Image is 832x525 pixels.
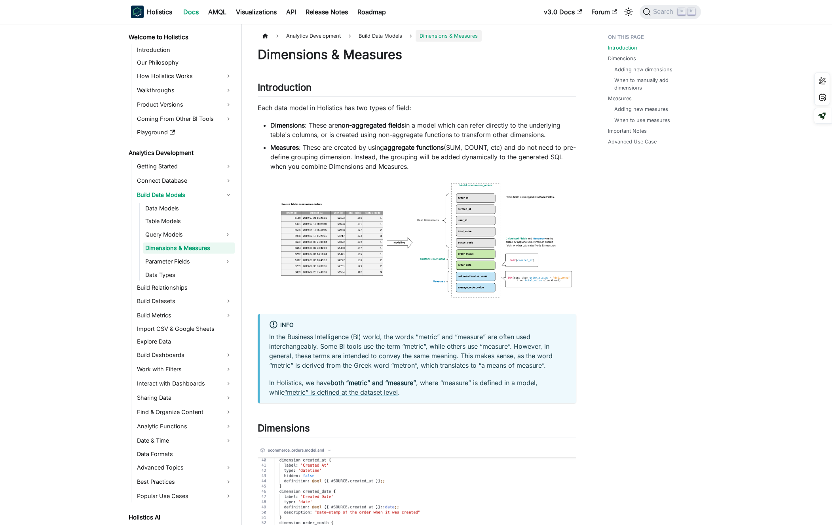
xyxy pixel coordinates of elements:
[135,295,235,307] a: Build Datasets
[284,388,398,396] a: “metric” is defined at the dataset level
[135,490,235,502] a: Popular Use Cases
[614,66,672,73] a: Adding new dimensions
[338,121,405,129] strong: non-aggregated fields
[135,377,235,390] a: Interact with Dashboards
[135,406,235,418] a: Find & Organize Content
[220,255,235,268] button: Expand sidebar category 'Parameter Fields'
[135,189,235,201] a: Build Data Models
[587,6,622,18] a: Forum
[135,57,235,68] a: Our Philosophy
[179,6,203,18] a: Docs
[353,6,391,18] a: Roadmap
[608,55,636,62] a: Dimensions
[258,422,576,437] h2: Dimensions
[281,6,301,18] a: API
[135,70,235,82] a: How Holistics Works
[135,309,235,322] a: Build Metrics
[123,24,242,525] nav: Docs sidebar
[270,120,576,139] li: : These are in a model which can refer directly to the underlying table's columns, or is created ...
[126,147,235,158] a: Analytics Development
[258,82,576,97] h2: Introduction
[135,336,235,347] a: Explore Data
[269,332,567,370] p: In the Business Intelligence (BI) world, the words “metric” and “measure” are often used intercha...
[258,47,576,63] h1: Dimensions & Measures
[258,103,576,113] p: Each data model in Holistics has two types of field:
[608,44,637,52] a: Introduction
[135,449,235,460] a: Data Formats
[135,461,235,474] a: Advanced Topics
[282,30,345,42] span: Analytics Development
[143,269,235,281] a: Data Types
[135,113,235,125] a: Coming From Other BI Tools
[640,5,701,19] button: Search (Command+K)
[270,121,305,129] strong: Dimensions
[135,282,235,293] a: Build Relationships
[608,138,657,145] a: Advanced Use Case
[147,7,172,17] b: Holistics
[143,228,220,241] a: Query Models
[126,512,235,523] a: Holistics AI
[258,30,273,42] a: Home page
[203,6,231,18] a: AMQL
[131,6,172,18] a: HolisticsHolistics
[651,8,678,15] span: Search
[331,379,416,387] strong: both “metric” and “measure”
[269,378,567,397] p: In Holistics, we have , where “measure” is defined in a model, while .
[135,323,235,334] a: Import CSV & Google Sheets
[135,84,235,97] a: Walkthroughs
[384,143,444,151] strong: aggregate functions
[135,475,235,488] a: Best Practices
[126,32,235,43] a: Welcome to Holistics
[220,228,235,241] button: Expand sidebar category 'Query Models'
[135,127,235,138] a: Playground
[270,143,299,151] strong: Measures
[135,391,235,404] a: Sharing Data
[258,30,576,42] nav: Breadcrumbs
[622,6,635,18] button: Switch between dark and light mode (currently light mode)
[301,6,353,18] a: Release Notes
[143,203,235,214] a: Data Models
[539,6,587,18] a: v3.0 Docs
[135,160,235,173] a: Getting Started
[269,320,567,330] div: info
[143,255,220,268] a: Parameter Fields
[131,6,144,18] img: Holistics
[143,216,235,227] a: Table Models
[614,105,668,113] a: Adding new measures
[688,8,695,15] kbd: K
[135,98,235,111] a: Product Versions
[135,349,235,361] a: Build Dashboards
[135,174,235,187] a: Connect Database
[608,95,632,102] a: Measures
[135,363,235,376] a: Work with Filters
[135,420,235,433] a: Analytic Functions
[355,30,406,42] span: Build Data Models
[416,30,482,42] span: Dimensions & Measures
[231,6,281,18] a: Visualizations
[143,242,235,254] a: Dimensions & Measures
[678,8,686,15] kbd: ⌘
[614,116,670,124] a: When to use measures
[608,127,647,135] a: Important Notes
[614,76,693,92] a: When to manually add dimensions
[270,143,576,171] li: : These are created by using (SUM, COUNT, etc) and do not need to pre-define grouping dimension. ...
[135,434,235,447] a: Date & Time
[135,44,235,55] a: Introduction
